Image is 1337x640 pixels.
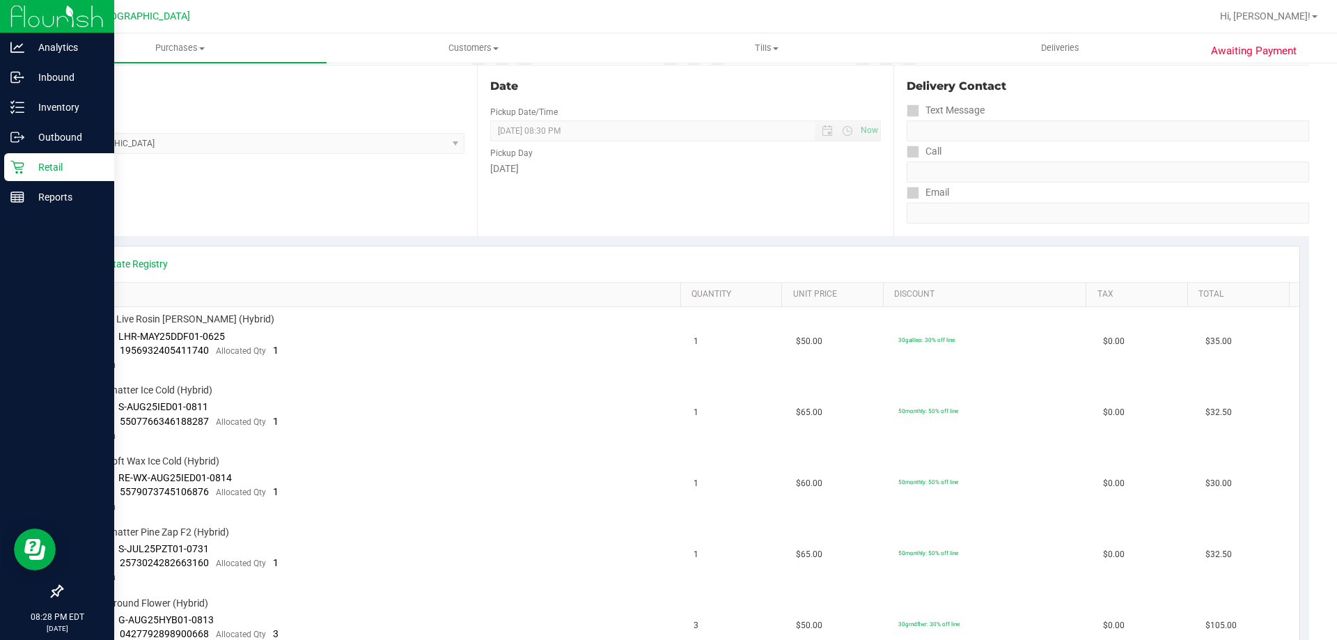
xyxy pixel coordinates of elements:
[907,100,985,120] label: Text Message
[80,526,229,539] span: FT 1g Shatter Pine Zap F2 (Hybrid)
[95,10,190,22] span: [GEOGRAPHIC_DATA]
[84,257,168,271] a: View State Registry
[61,78,464,95] div: Location
[898,549,958,556] span: 50monthly: 50% off line
[216,487,266,497] span: Allocated Qty
[24,159,108,175] p: Retail
[894,289,1081,300] a: Discount
[490,78,880,95] div: Date
[273,557,279,568] span: 1
[80,597,208,610] span: FT 7g Ground Flower (Hybrid)
[80,384,212,397] span: FT 1g Shatter Ice Cold (Hybrid)
[1103,477,1125,490] span: $0.00
[10,70,24,84] inline-svg: Inbound
[907,141,941,162] label: Call
[796,477,822,490] span: $60.00
[216,346,266,356] span: Allocated Qty
[1205,406,1232,419] span: $32.50
[10,190,24,204] inline-svg: Reports
[6,611,108,623] p: 08:28 PM EDT
[691,289,776,300] a: Quantity
[327,33,620,63] a: Customers
[1103,335,1125,348] span: $0.00
[1205,477,1232,490] span: $30.00
[1103,548,1125,561] span: $0.00
[10,100,24,114] inline-svg: Inventory
[273,416,279,427] span: 1
[1205,335,1232,348] span: $35.00
[490,162,880,176] div: [DATE]
[1097,289,1182,300] a: Tax
[118,472,232,483] span: RE-WX-AUG25IED01-0814
[33,42,327,54] span: Purchases
[907,120,1309,141] input: Format: (999) 999-9999
[796,619,822,632] span: $50.00
[118,331,225,342] span: LHR-MAY25DDF01-0625
[273,628,279,639] span: 3
[120,557,209,568] span: 2573024282663160
[1211,43,1297,59] span: Awaiting Payment
[796,548,822,561] span: $65.00
[118,543,209,554] span: S-JUL25PZT01-0731
[490,106,558,118] label: Pickup Date/Time
[1022,42,1098,54] span: Deliveries
[914,33,1207,63] a: Deliveries
[118,401,208,412] span: S-AUG25IED01-0811
[273,345,279,356] span: 1
[82,289,675,300] a: SKU
[6,623,108,634] p: [DATE]
[10,160,24,174] inline-svg: Retail
[907,182,949,203] label: Email
[793,289,878,300] a: Unit Price
[694,335,698,348] span: 1
[80,455,219,468] span: FT 1g Soft Wax Ice Cold (Hybrid)
[327,42,619,54] span: Customers
[120,486,209,497] span: 5579073745106876
[898,407,958,414] span: 50monthly: 50% off line
[10,40,24,54] inline-svg: Analytics
[620,33,913,63] a: Tills
[120,416,209,427] span: 5507766346188287
[694,477,698,490] span: 1
[1205,619,1237,632] span: $105.00
[24,39,108,56] p: Analytics
[490,147,533,159] label: Pickup Day
[1103,406,1125,419] span: $0.00
[120,628,209,639] span: 0427792898900668
[796,335,822,348] span: $50.00
[1103,619,1125,632] span: $0.00
[216,417,266,427] span: Allocated Qty
[24,69,108,86] p: Inbound
[216,630,266,639] span: Allocated Qty
[694,619,698,632] span: 3
[898,621,960,627] span: 30grndflwr: 30% off line
[1198,289,1283,300] a: Total
[120,345,209,356] span: 1956932405411740
[796,406,822,419] span: $65.00
[33,33,327,63] a: Purchases
[907,78,1309,95] div: Delivery Contact
[620,42,912,54] span: Tills
[80,313,274,326] span: GL 0.5g Live Rosin [PERSON_NAME] (Hybrid)
[273,486,279,497] span: 1
[118,614,214,625] span: G-AUG25HYB01-0813
[14,529,56,570] iframe: Resource center
[216,559,266,568] span: Allocated Qty
[1220,10,1311,22] span: Hi, [PERSON_NAME]!
[24,99,108,116] p: Inventory
[694,548,698,561] span: 1
[10,130,24,144] inline-svg: Outbound
[898,478,958,485] span: 50monthly: 50% off line
[24,129,108,146] p: Outbound
[24,189,108,205] p: Reports
[694,406,698,419] span: 1
[898,336,955,343] span: 30galileo: 30% off line
[907,162,1309,182] input: Format: (999) 999-9999
[1205,548,1232,561] span: $32.50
